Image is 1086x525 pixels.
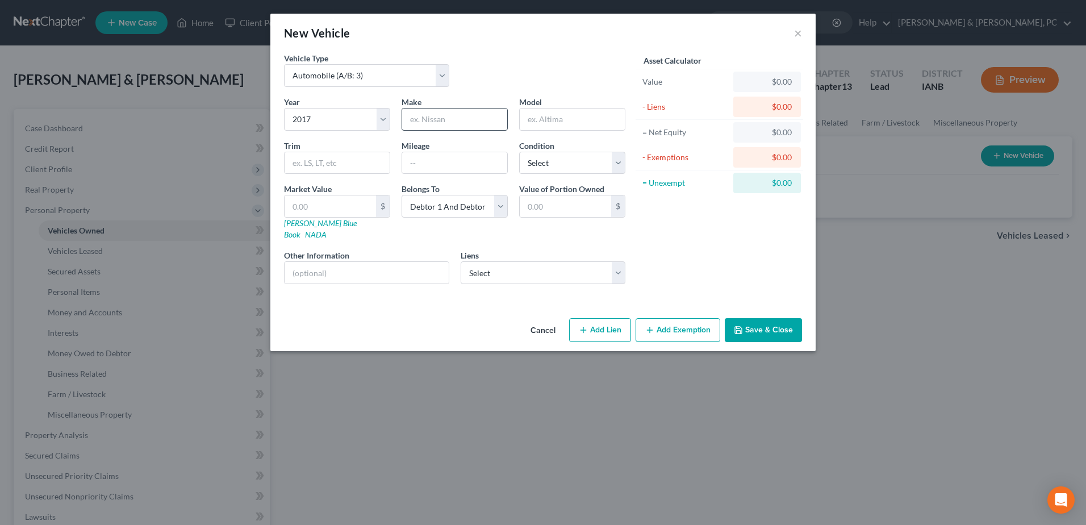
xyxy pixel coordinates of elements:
[461,249,479,261] label: Liens
[642,177,728,189] div: = Unexempt
[636,318,720,342] button: Add Exemption
[519,140,554,152] label: Condition
[402,109,507,130] input: ex. Nissan
[284,140,300,152] label: Trim
[402,184,440,194] span: Belongs To
[521,319,565,342] button: Cancel
[402,152,507,174] input: --
[725,318,802,342] button: Save & Close
[611,195,625,217] div: $
[642,127,728,138] div: = Net Equity
[742,76,792,88] div: $0.00
[569,318,631,342] button: Add Lien
[402,97,421,107] span: Make
[284,183,332,195] label: Market Value
[642,152,728,163] div: - Exemptions
[520,195,611,217] input: 0.00
[284,218,357,239] a: [PERSON_NAME] Blue Book
[520,109,625,130] input: ex. Altima
[285,152,390,174] input: ex. LS, LT, etc
[284,25,350,41] div: New Vehicle
[284,52,328,64] label: Vehicle Type
[642,76,728,88] div: Value
[376,195,390,217] div: $
[285,262,449,284] input: (optional)
[305,230,327,239] a: NADA
[519,183,604,195] label: Value of Portion Owned
[742,152,792,163] div: $0.00
[644,55,701,66] label: Asset Calculator
[519,96,542,108] label: Model
[642,101,728,113] div: - Liens
[402,140,429,152] label: Mileage
[1047,486,1075,514] div: Open Intercom Messenger
[284,96,300,108] label: Year
[794,26,802,40] button: ×
[284,249,349,261] label: Other Information
[742,101,792,113] div: $0.00
[742,177,792,189] div: $0.00
[285,195,376,217] input: 0.00
[742,127,792,138] div: $0.00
